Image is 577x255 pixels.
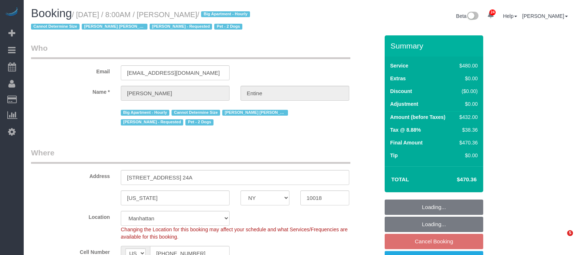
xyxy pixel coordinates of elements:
label: Amount (before Taxes) [390,113,445,121]
span: Cannot Determine Size [31,24,80,30]
a: 24 [484,7,498,23]
span: Booking [31,7,72,20]
span: Pet - 2 Dogs [214,24,242,30]
div: $0.00 [457,100,478,108]
div: $0.00 [457,152,478,159]
a: [PERSON_NAME] [522,13,568,19]
div: $0.00 [457,75,478,82]
div: $480.00 [457,62,478,69]
span: [PERSON_NAME] - Requested [121,119,183,125]
label: Service [390,62,408,69]
small: / [DATE] / 8:00AM / [PERSON_NAME] [31,11,252,31]
span: Cannot Determine Size [172,110,220,116]
span: [PERSON_NAME] [PERSON_NAME] - Requested [222,110,288,116]
span: 5 [567,230,573,236]
h4: $470.36 [435,177,477,183]
label: Tip [390,152,398,159]
label: Address [26,170,115,180]
label: Tax @ 8.88% [390,126,421,134]
iframe: Intercom live chat [552,230,570,248]
div: $470.36 [457,139,478,146]
span: [PERSON_NAME] [PERSON_NAME] - Requested [82,24,147,30]
label: Final Amount [390,139,423,146]
input: Zip Code [300,190,349,205]
div: $38.36 [457,126,478,134]
img: Automaid Logo [4,7,19,18]
img: New interface [466,12,478,21]
label: Email [26,65,115,75]
label: Extras [390,75,406,82]
label: Location [26,211,115,221]
span: [PERSON_NAME] - Requested [150,24,212,30]
span: Big Apartment - Hourly [201,11,250,17]
a: Help [503,13,517,19]
span: 24 [489,9,496,15]
strong: Total [391,176,409,182]
label: Adjustment [390,100,418,108]
span: Pet - 2 Dogs [185,119,214,125]
label: Name * [26,86,115,96]
span: Big Apartment - Hourly [121,110,169,116]
legend: Where [31,147,350,164]
input: First Name [121,86,230,101]
h3: Summary [391,42,480,50]
legend: Who [31,43,350,59]
input: City [121,190,230,205]
a: Beta [456,13,479,19]
input: Email [121,65,230,80]
div: $432.00 [457,113,478,121]
span: Changing the Location for this booking may affect your schedule and what Services/Frequencies are... [121,227,348,240]
input: Last Name [241,86,349,101]
label: Discount [390,88,412,95]
div: ($0.00) [457,88,478,95]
